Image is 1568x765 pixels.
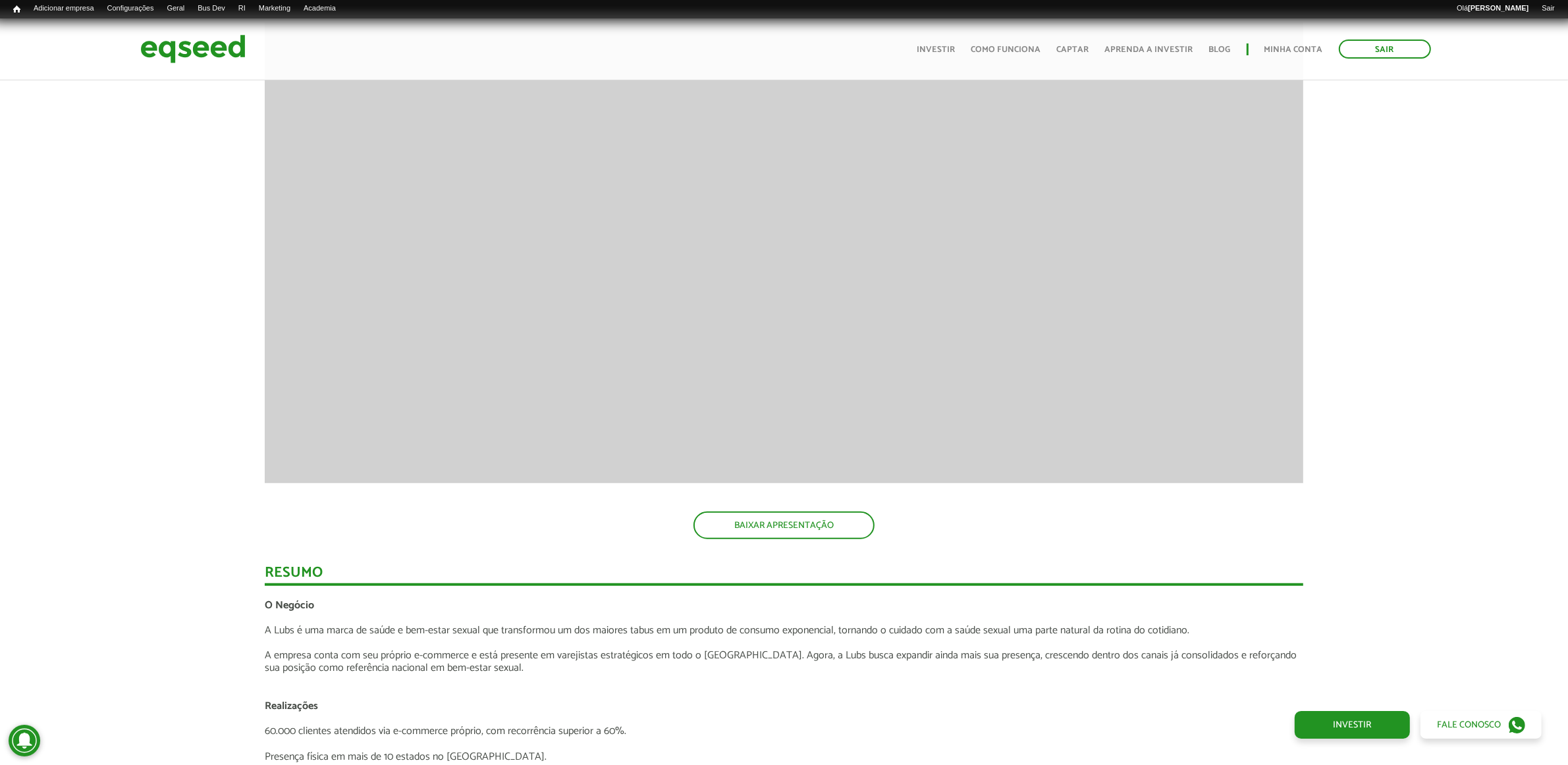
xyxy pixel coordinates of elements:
div: Resumo [265,566,1303,586]
p: A Lubs é uma marca de saúde e bem-estar sexual que transformou um dos maiores tabus em um produto... [265,624,1303,637]
a: Início [7,3,27,16]
a: Olá[PERSON_NAME] [1450,3,1535,14]
p: A empresa conta com seu próprio e-commerce e está presente em varejistas estratégicos em todo o [... [265,649,1303,674]
a: Adicionar empresa [27,3,101,14]
a: Marketing [252,3,297,14]
a: RI [232,3,252,14]
a: Investir [917,45,956,54]
p: Presença física em mais de 10 estados no [GEOGRAPHIC_DATA]. [265,751,1303,763]
a: Como funciona [971,45,1041,54]
a: Captar [1057,45,1089,54]
a: Investir [1295,711,1410,739]
a: Bus Dev [191,3,232,14]
a: BAIXAR APRESENTAÇÃO [693,512,875,539]
strong: O Negócio [265,596,314,614]
a: Fale conosco [1420,711,1542,739]
strong: [PERSON_NAME] [1468,4,1528,12]
img: EqSeed [140,32,246,66]
a: Configurações [101,3,161,14]
strong: Realizações [265,697,318,715]
a: Sair [1339,40,1431,59]
a: Sair [1535,3,1561,14]
span: Início [13,5,20,14]
a: Minha conta [1264,45,1323,54]
a: Geral [160,3,191,14]
a: Academia [297,3,342,14]
p: 60.000 clientes atendidos via e-commerce próprio, com recorrência superior a 60%. [265,725,1303,737]
a: Blog [1209,45,1231,54]
a: Aprenda a investir [1105,45,1193,54]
